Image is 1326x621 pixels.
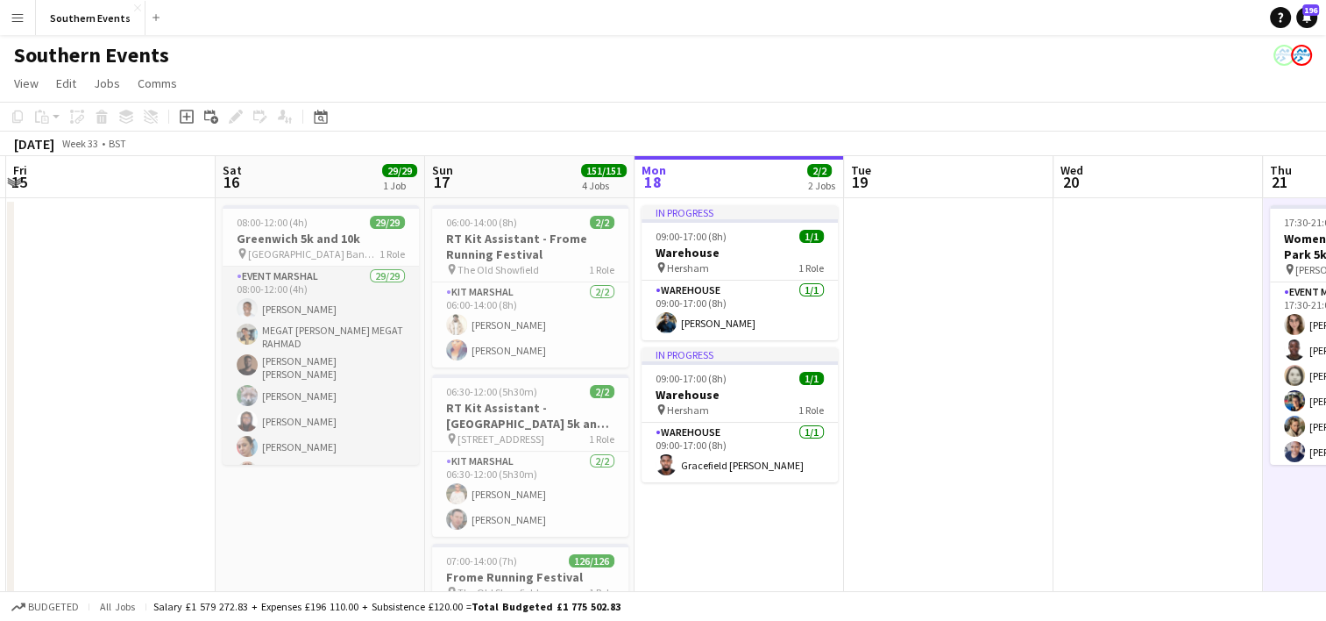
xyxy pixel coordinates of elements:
[28,601,79,613] span: Budgeted
[851,162,871,178] span: Tue
[237,216,308,229] span: 08:00-12:00 (4h)
[446,385,537,398] span: 06:30-12:00 (5h30m)
[1267,172,1292,192] span: 21
[379,247,405,261] span: 1 Role
[639,172,666,192] span: 18
[383,179,416,192] div: 1 Job
[642,245,838,261] h3: Warehouse
[1273,45,1294,66] app-user-avatar: RunThrough Events
[590,385,614,398] span: 2/2
[569,554,614,567] span: 126/126
[799,372,824,385] span: 1/1
[457,263,539,276] span: The Old Showfield
[457,432,544,446] span: [STREET_ADDRESS]
[642,281,838,340] app-card-role: Warehouse1/109:00-17:00 (8h)[PERSON_NAME]
[223,231,419,246] h3: Greenwich 5k and 10k
[153,600,620,613] div: Salary £1 579 272.83 + Expenses £196 110.00 + Subsistence £120.00 =
[642,387,838,403] h3: Warehouse
[14,42,169,68] h1: Southern Events
[1270,162,1292,178] span: Thu
[7,72,46,95] a: View
[642,347,838,361] div: In progress
[36,1,145,35] button: Southern Events
[109,137,126,150] div: BST
[432,282,628,368] app-card-role: Kit Marshal2/206:00-14:00 (8h)[PERSON_NAME][PERSON_NAME]
[581,164,627,177] span: 151/151
[589,263,614,276] span: 1 Role
[808,179,835,192] div: 2 Jobs
[248,247,379,261] span: [GEOGRAPHIC_DATA] Bandstand
[798,261,824,275] span: 1 Role
[642,423,838,482] app-card-role: Warehouse1/109:00-17:00 (8h)Gracefield [PERSON_NAME]
[446,216,517,229] span: 06:00-14:00 (8h)
[432,205,628,368] app-job-card: 06:00-14:00 (8h)2/2RT Kit Assistant - Frome Running Festival The Old Showfield1 RoleKit Marshal2/...
[848,172,871,192] span: 19
[656,372,727,385] span: 09:00-17:00 (8h)
[656,230,727,243] span: 09:00-17:00 (8h)
[382,164,417,177] span: 29/29
[14,135,54,153] div: [DATE]
[590,216,614,229] span: 2/2
[94,75,120,91] span: Jobs
[446,554,517,567] span: 07:00-14:00 (7h)
[432,400,628,432] h3: RT Kit Assistant - [GEOGRAPHIC_DATA] 5k and 10k
[9,597,82,617] button: Budgeted
[457,586,539,599] span: The Old Showfield
[667,261,709,275] span: Hersham
[642,205,838,340] app-job-card: In progress09:00-17:00 (8h)1/1Warehouse Hersham1 RoleWarehouse1/109:00-17:00 (8h)[PERSON_NAME]
[370,216,405,229] span: 29/29
[432,231,628,262] h3: RT Kit Assistant - Frome Running Festival
[58,137,102,150] span: Week 33
[589,586,614,599] span: 1 Role
[642,205,838,219] div: In progress
[432,452,628,537] app-card-role: Kit Marshal2/206:30-12:00 (5h30m)[PERSON_NAME][PERSON_NAME]
[642,347,838,482] app-job-card: In progress09:00-17:00 (8h)1/1Warehouse Hersham1 RoleWarehouse1/109:00-17:00 (8h)Gracefield [PERS...
[798,403,824,417] span: 1 Role
[432,375,628,537] app-job-card: 06:30-12:00 (5h30m)2/2RT Kit Assistant - [GEOGRAPHIC_DATA] 5k and 10k [STREET_ADDRESS]1 RoleKit M...
[56,75,76,91] span: Edit
[14,75,39,91] span: View
[432,569,628,585] h3: Frome Running Festival
[138,75,177,91] span: Comms
[131,72,184,95] a: Comms
[96,600,138,613] span: All jobs
[1302,4,1319,16] span: 196
[1291,45,1312,66] app-user-avatar: RunThrough Events
[1060,162,1083,178] span: Wed
[799,230,824,243] span: 1/1
[49,72,83,95] a: Edit
[429,172,453,192] span: 17
[1296,7,1317,28] a: 196
[223,162,242,178] span: Sat
[472,600,620,613] span: Total Budgeted £1 775 502.83
[589,432,614,446] span: 1 Role
[642,162,666,178] span: Mon
[87,72,127,95] a: Jobs
[223,205,419,465] app-job-card: 08:00-12:00 (4h)29/29Greenwich 5k and 10k [GEOGRAPHIC_DATA] Bandstand1 RoleEvent Marshal29/2908:0...
[432,162,453,178] span: Sun
[807,164,832,177] span: 2/2
[667,403,709,417] span: Hersham
[13,162,27,178] span: Fri
[220,172,242,192] span: 16
[1058,172,1083,192] span: 20
[582,179,626,192] div: 4 Jobs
